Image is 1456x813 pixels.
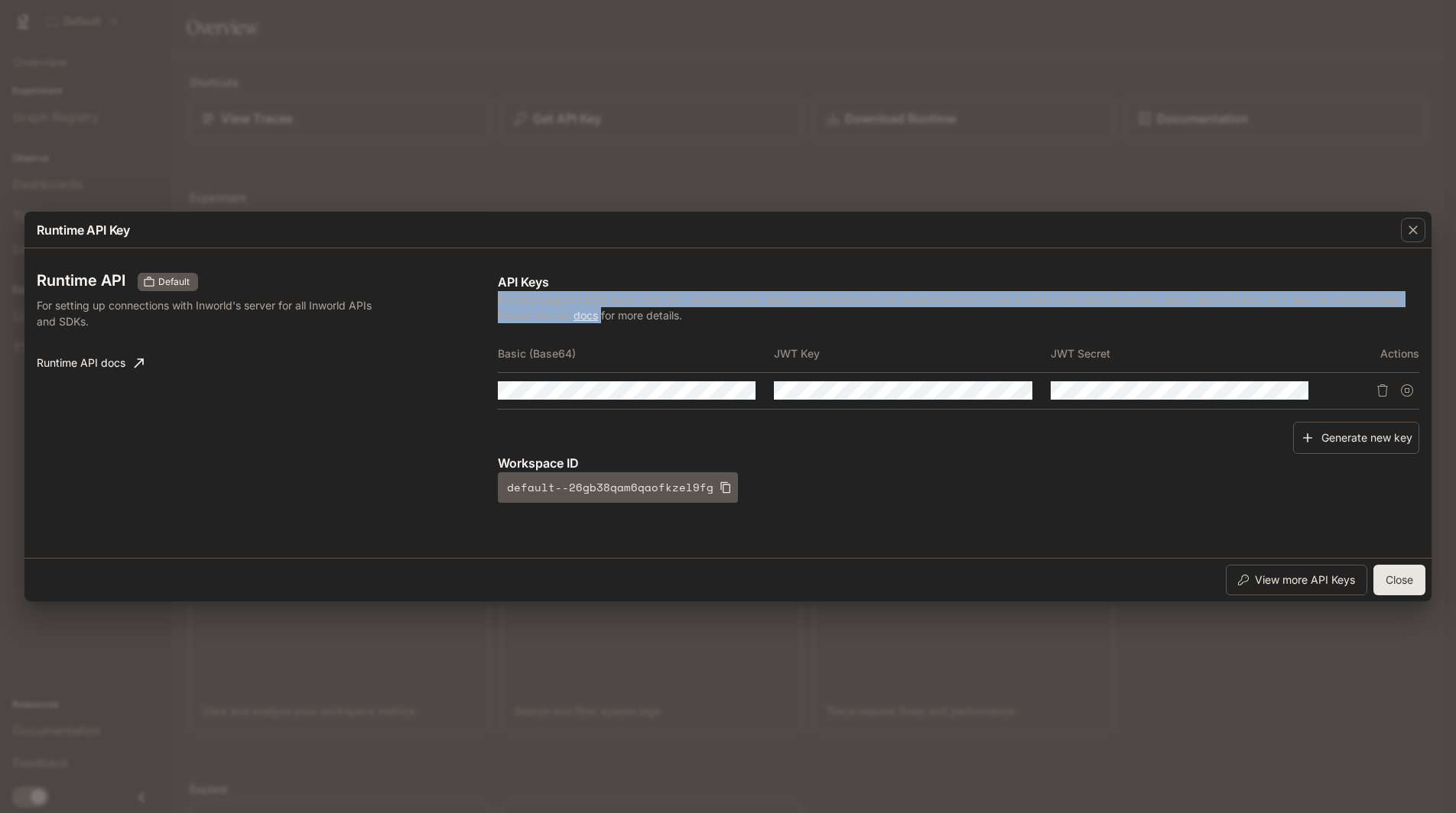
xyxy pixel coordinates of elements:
p: Runtime API Key [37,221,130,239]
button: Suspend API key [1395,378,1419,403]
span: Default [152,275,196,289]
button: View more API Keys [1226,565,1367,595]
th: JWT Key [774,335,1051,372]
p: API Keys [498,273,1419,291]
button: default--26gb38qam6qaofkzel9fg [498,472,738,503]
th: Basic (Base64) [498,335,775,372]
p: Workspace ID [498,454,1419,472]
button: Generate new key [1293,422,1419,455]
button: Close [1373,565,1425,595]
p: Inworld supports both Basic and JWT authentication. Basic authentication is not recommended for u... [498,291,1419,323]
h3: Runtime API [37,273,125,288]
button: Delete API key [1370,378,1395,403]
a: docs [574,309,598,322]
th: Actions [1327,335,1419,372]
th: JWT Secret [1051,335,1328,372]
p: For setting up connections with Inworld's server for all Inworld APIs and SDKs. [37,297,373,329]
div: These keys will apply to your current workspace only [138,273,198,291]
a: Runtime API docs [31,348,150,378]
